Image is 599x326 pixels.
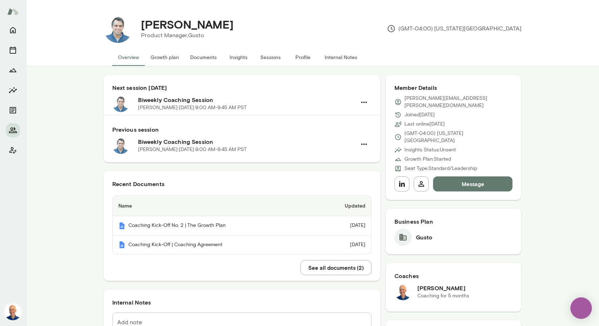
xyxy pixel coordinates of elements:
p: Coaching for 5 months [417,292,469,300]
p: [PERSON_NAME] · [DATE] · 9:00 AM-9:45 AM PST [138,104,247,111]
h4: [PERSON_NAME] [141,18,234,31]
h6: Business Plan [394,217,513,226]
h6: Biweekly Coaching Session [138,137,357,146]
h6: Member Details [394,83,513,92]
p: Growth Plan: Started [404,156,451,163]
th: Name [113,196,316,216]
button: Insights [222,49,255,66]
img: Mento [118,222,126,229]
h6: Recent Documents [112,180,372,188]
td: [DATE] [316,235,371,254]
img: Mento [7,5,19,18]
h6: [PERSON_NAME] [417,284,469,292]
button: Sessions [6,43,20,57]
td: [DATE] [316,216,371,235]
h6: Next session [DATE] [112,83,372,92]
button: Overview [112,49,145,66]
img: Mark Lazen [394,283,412,300]
img: Eric Jester [104,14,132,43]
h6: Coaches [394,272,513,280]
button: Growth plan [145,49,185,66]
h6: Gusto [416,233,433,242]
p: (GMT-04:00) [US_STATE][GEOGRAPHIC_DATA] [404,130,513,144]
h6: Internal Notes [112,298,372,307]
button: Profile [287,49,319,66]
button: Documents [185,49,222,66]
h6: Previous session [112,125,372,134]
p: [PERSON_NAME][EMAIL_ADDRESS][PERSON_NAME][DOMAIN_NAME] [404,95,513,109]
h6: Biweekly Coaching Session [138,96,357,104]
th: Coaching Kick-Off No. 2 | The Growth Plan [113,216,316,235]
button: Documents [6,103,20,117]
button: Growth Plan [6,63,20,77]
p: [PERSON_NAME] · [DATE] · 9:00 AM-9:45 AM PST [138,146,247,153]
button: Sessions [255,49,287,66]
button: Members [6,123,20,137]
th: Coaching Kick-Off | Coaching Agreement [113,235,316,254]
img: Mark Lazen [4,303,21,320]
button: Internal Notes [319,49,363,66]
button: Insights [6,83,20,97]
p: Product Manager, Gusto [141,31,234,40]
button: Message [433,176,513,191]
button: Home [6,23,20,37]
button: See all documents (2) [300,260,372,275]
p: Last online [DATE] [404,121,445,128]
p: Seat Type: Standard/Leadership [404,165,477,172]
p: Joined [DATE] [404,111,435,118]
p: (GMT-04:00) [US_STATE][GEOGRAPHIC_DATA] [387,24,521,33]
img: Mento [118,241,126,248]
th: Updated [316,196,371,216]
button: Client app [6,143,20,157]
p: Insights Status: Unsent [404,146,456,154]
